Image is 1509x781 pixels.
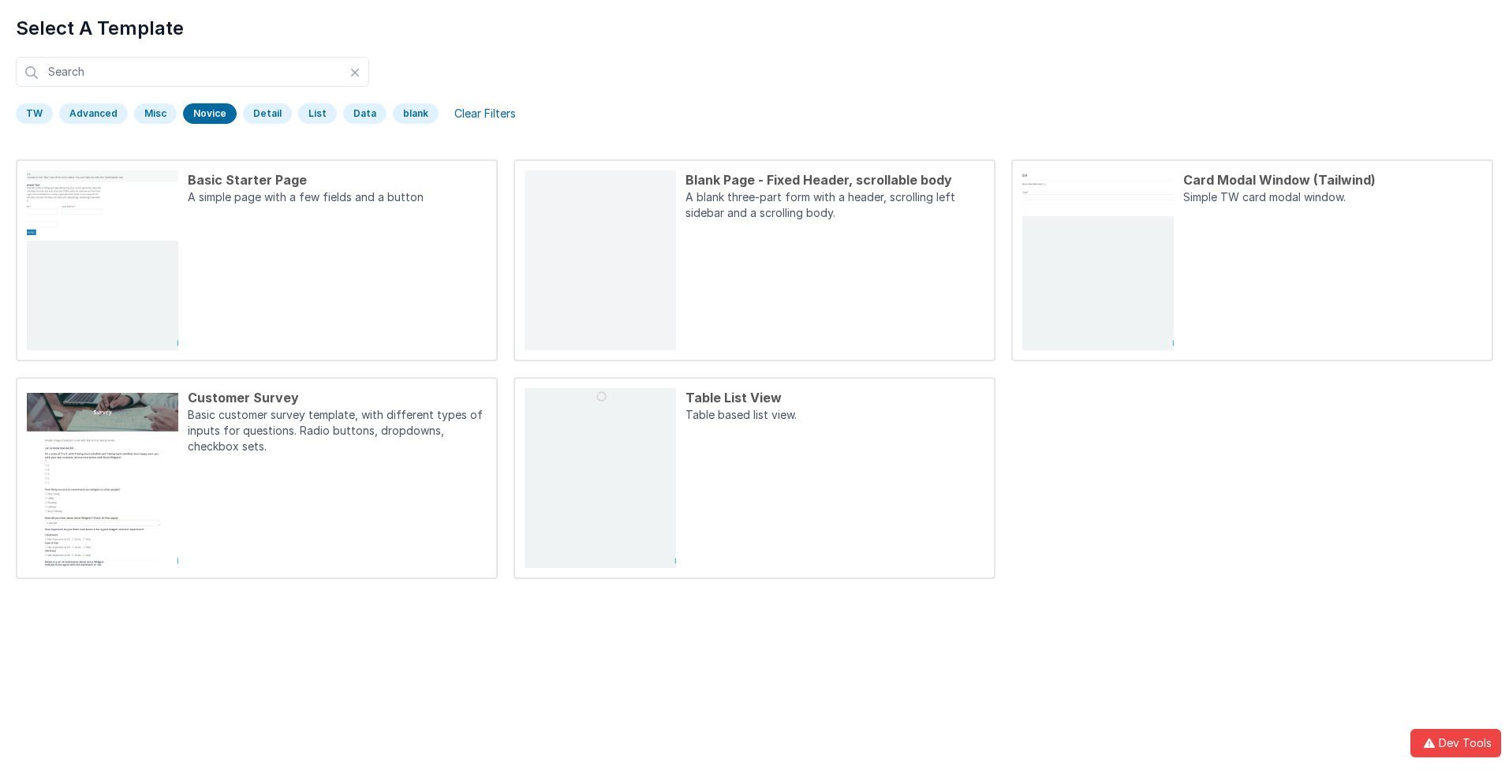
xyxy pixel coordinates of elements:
[393,103,439,124] div: blank
[343,103,387,124] div: Data
[243,103,292,124] div: Detail
[685,388,984,407] div: Table List View
[59,103,128,124] div: Advanced
[685,407,984,426] p: Table based list view.
[445,103,525,125] div: Clear Filters
[16,57,369,87] input: Search
[188,388,487,407] div: Customer Survey
[1183,170,1482,189] div: Card Modal Window (Tailwind)
[298,103,337,124] div: List
[16,16,1493,41] h1: Select A Template
[16,103,53,124] div: TW
[1183,189,1482,208] p: Simple TW card modal window.
[188,189,487,208] p: A simple page with a few fields and a button
[188,170,487,189] div: Basic Starter Page
[134,103,177,124] div: Misc
[183,103,237,124] div: Novice
[1410,729,1501,757] button: Dev Tools
[188,407,487,458] p: Basic customer survey template, with different types of inputs for questions. Radio buttons, drop...
[685,170,984,189] div: Blank Page - Fixed Header, scrollable body
[685,189,984,224] p: A blank three-part form with a header, scrolling left sidebar and a scrolling body.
